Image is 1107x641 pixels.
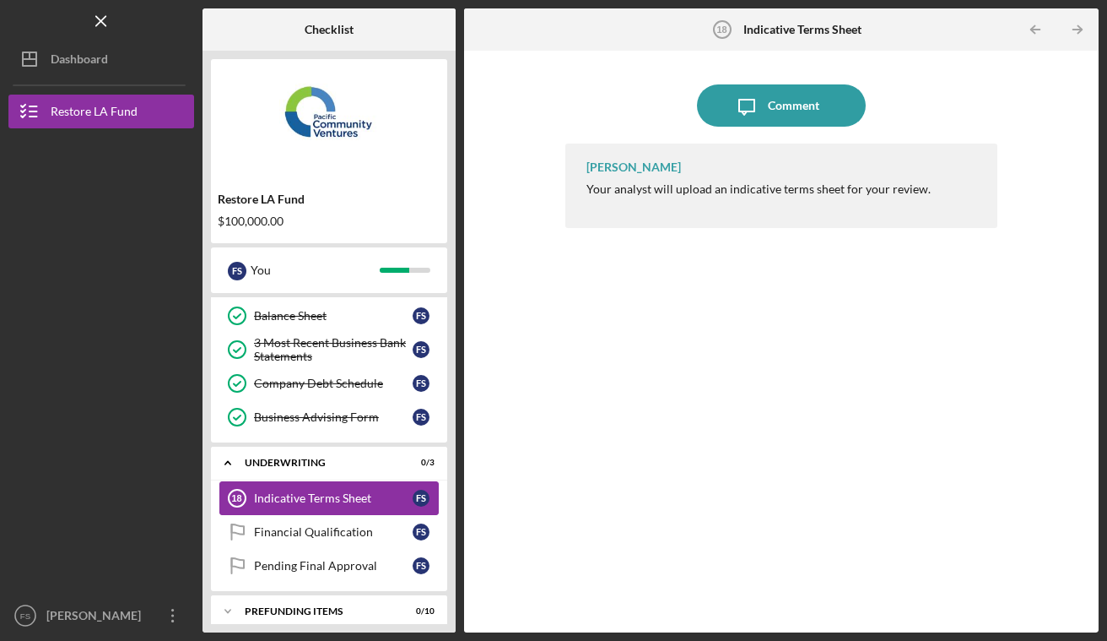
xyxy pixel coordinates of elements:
b: Checklist [305,23,354,36]
div: Underwriting [245,458,392,468]
div: F S [413,409,429,426]
div: You [251,256,380,285]
a: 3 Most Recent Business Bank StatementsFS [219,333,439,367]
b: Indicative Terms Sheet [743,23,861,36]
a: Pending Final ApprovalFS [219,549,439,583]
div: Business Advising Form [254,410,413,424]
div: Dashboard [51,42,108,80]
div: Restore LA Fund [218,193,440,206]
div: Prefunding Items [245,606,392,617]
div: Your analyst will upload an indicative terms sheet for your review. [586,182,931,196]
a: Business Advising FormFS [219,400,439,434]
div: Balance Sheet [254,309,413,323]
div: $100,000.00 [218,215,440,228]
a: Financial QualificationFS [219,515,439,549]
div: [PERSON_NAME] [42,599,152,637]
div: F S [413,490,429,507]
a: Company Debt ScheduleFS [219,367,439,400]
button: Restore LA Fund [8,95,194,128]
div: Pending Final Approval [254,559,413,573]
button: Dashboard [8,42,194,76]
div: F S [413,307,429,324]
div: Comment [768,84,819,127]
div: 0 / 10 [404,606,435,617]
div: F S [413,375,429,392]
div: 3 Most Recent Business Bank Statements [254,336,413,363]
div: Company Debt Schedule [254,377,413,390]
button: Comment [697,84,866,127]
div: [PERSON_NAME] [586,160,681,174]
a: 18Indicative Terms SheetFS [219,481,439,515]
div: F S [228,262,246,280]
div: 0 / 3 [404,458,435,468]
div: Indicative Terms Sheet [254,492,413,505]
div: F S [413,341,429,358]
text: FS [20,611,30,621]
div: Financial Qualification [254,525,413,539]
img: Product logo [211,68,447,169]
a: Balance SheetFS [219,299,439,333]
div: Restore LA Fund [51,95,138,133]
button: FS[PERSON_NAME] [8,599,194,633]
div: F S [413,524,429,541]
div: F S [413,557,429,574]
tspan: 18 [231,493,241,503]
tspan: 18 [716,24,726,35]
